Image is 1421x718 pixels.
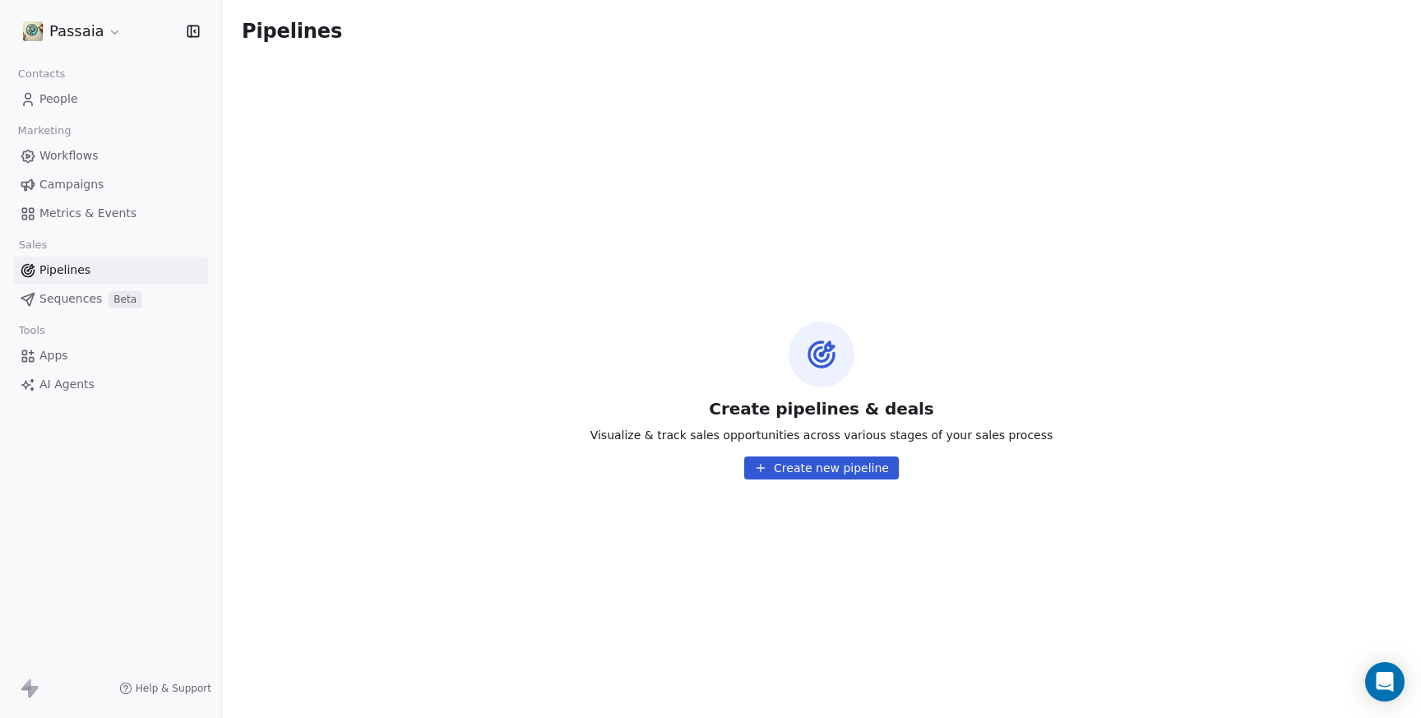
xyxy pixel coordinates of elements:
[39,376,95,393] span: AI Agents
[136,682,211,695] span: Help & Support
[20,17,125,45] button: Passaia
[39,290,102,308] span: Sequences
[709,397,933,420] span: Create pipelines & deals
[39,347,68,364] span: Apps
[13,86,208,113] a: People
[13,200,208,227] a: Metrics & Events
[109,291,141,308] span: Beta
[1365,662,1405,702] div: Open Intercom Messenger
[11,118,78,143] span: Marketing
[13,342,208,369] a: Apps
[119,682,211,695] a: Help & Support
[39,205,137,222] span: Metrics & Events
[12,318,52,343] span: Tools
[13,171,208,198] a: Campaigns
[12,233,54,257] span: Sales
[39,176,104,193] span: Campaigns
[39,90,78,108] span: People
[13,371,208,398] a: AI Agents
[242,20,342,43] span: Pipelines
[23,21,43,41] img: profil%20dessine%C3%8C%C2%812small%20JPG.jpg
[13,257,208,284] a: Pipelines
[39,147,99,164] span: Workflows
[11,62,72,86] span: Contacts
[13,142,208,169] a: Workflows
[590,427,1053,443] span: Visualize & track sales opportunities across various stages of your sales process
[39,262,90,279] span: Pipelines
[49,21,104,42] span: Passaia
[13,285,208,313] a: SequencesBeta
[744,456,899,479] button: Create new pipeline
